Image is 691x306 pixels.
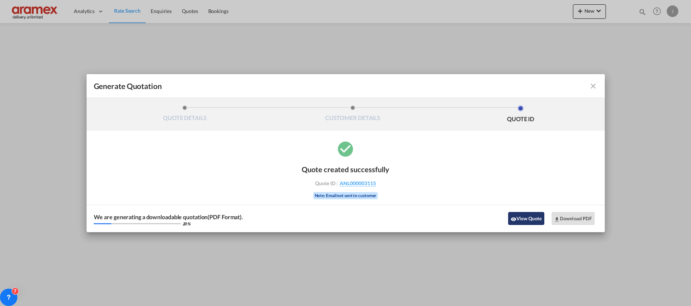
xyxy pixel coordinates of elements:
li: QUOTE DETAILS [101,105,269,125]
li: CUSTOMER DETAILS [269,105,437,125]
button: Download PDF [552,212,595,225]
div: Quote created successfully [302,165,389,174]
md-icon: icon-close fg-AAA8AD cursor m-0 [589,82,598,90]
md-dialog: Generate QuotationQUOTE ... [87,74,605,232]
md-icon: icon-download [554,216,560,222]
div: Note: Email not sent to customer [313,192,378,199]
div: 20 % [183,222,191,226]
md-icon: icon-eye [511,216,516,222]
span: ANL000003115 [340,180,376,187]
button: icon-eyeView Quote [508,212,544,225]
span: Generate Quotation [94,81,162,91]
div: We are generating a downloadable quotation(PDF Format). [94,214,243,220]
md-icon: icon-checkbox-marked-circle [336,140,355,158]
div: Quote ID : [303,180,388,187]
li: QUOTE ID [437,105,605,125]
